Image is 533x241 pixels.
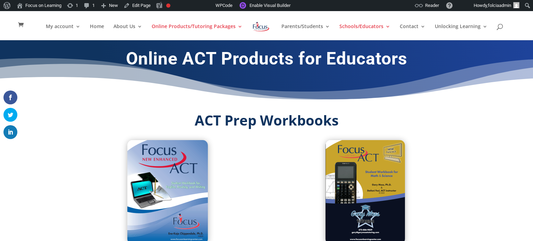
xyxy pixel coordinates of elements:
[113,24,142,40] a: About Us
[166,3,170,8] div: Focus keyphrase not set
[46,24,81,40] a: My account
[79,48,454,72] h1: Online ACT Products for Educators
[488,3,511,8] span: folciaadmin
[90,24,104,40] a: Home
[435,24,488,40] a: Unlocking Learning
[252,20,270,33] img: Focus on Learning
[281,24,330,40] a: Parents/Students
[177,1,193,12] img: Views over 48 hours. Click for more Jetpack Stats.
[400,24,425,40] a: Contact
[152,24,243,40] a: Online Products/Tutoring Packages
[339,24,390,40] a: Schools/Educators
[195,111,339,130] strong: ACT Prep Workbooks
